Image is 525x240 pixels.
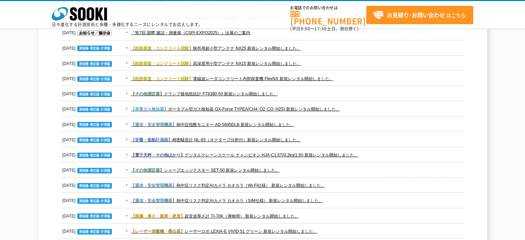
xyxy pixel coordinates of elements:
[131,92,278,96] a: 【その他測定器】クランプ接地抵抗計 FT6380-50 新規レンタル開始しました。
[314,26,327,32] span: 17:30
[131,153,185,157] span: 【電子天秤・その他はかり】
[77,107,112,112] img: 測量機・測定器・計測器
[131,183,325,188] a: 【通信・安全管理機器】熱中症リスク判定AIカメラ カオカラ（Wi-Fi仕様） 新規レンタル開始しました。
[77,30,112,36] img: お知らせ
[62,86,114,98] dt: [DATE]
[290,6,366,10] span: お電話でのお問い合わせは
[62,56,114,68] dt: [DATE]
[77,213,112,219] img: 測量機・測定器・計測器
[131,198,176,203] span: 【通信・安全管理機器】
[52,22,203,27] p: 日々進化する計測技術と多種・多様化するニーズにレンタルでお応えします。
[131,229,317,234] a: 【レーザー測量機・墨出器】レーザーロボ LEXIA-E VIVID 51 グリーン 新規レンタル開始しました。
[131,137,301,142] a: 【音響・振動計測器】精密騒音計 NL-63（オクターブ分析付）新規レンタル開始しました。
[77,168,112,173] img: 測量機・測定器・計測器
[131,107,168,112] span: 【有害ガス検知器】
[62,193,114,205] dt: [DATE]
[62,209,114,220] dt: [DATE]
[77,183,112,189] img: 測量機・測定器・計測器
[131,76,333,81] a: 【鉄筋探査・コンクリート試験】電磁波レーダコンクリート内部探査機 FlexNX 新規レンタル開始しました。
[290,26,359,32] span: (平日 ～ 土日、祝日除く)
[131,214,185,219] span: 【探傷・厚さ・膜厚・硬度】
[77,153,112,158] img: 測量機・測定器・計測器
[62,71,114,83] dt: [DATE]
[77,92,112,97] img: 測量機・測定器・計測器
[131,30,250,35] a: 『第7回 国際 建設・測量展（CSPI-EXPO2025）』出展のご案内
[301,26,310,32] span: 8:50
[62,117,114,129] dt: [DATE]
[131,46,301,51] a: 【鉄筋探査・コンクリート試験】狭所用超小型アンテナ NX25 新規レンタル開始しました。
[131,107,340,112] a: 【有害ガス検知器】ポータブル型ガス検知器 GX-Force TYPEA(CH4･O2･CO･H2S) 新規レンタル開始しました。
[62,163,114,174] dt: [DATE]
[62,224,114,236] dt: [DATE]
[131,168,280,173] a: 【その他測定器】シャープエッジテスター SET-50 新規レンタル開始しました。
[131,229,185,234] span: 【レーザー測量機・墨出器】
[77,137,112,143] img: 測量機・測定器・計測器
[373,10,466,20] span: はこちら
[77,76,112,82] img: 測量機・測定器・計測器
[387,11,445,19] strong: お見積り･お問い合わせ
[62,41,114,52] dt: [DATE]
[131,76,193,81] span: 【鉄筋探査・コンクリート試験】
[77,46,112,51] img: 測量機・測定器・計測器
[62,147,114,159] dt: [DATE]
[366,6,473,24] a: お見積り･お問い合わせはこちら
[131,46,193,51] span: 【鉄筋探査・コンクリート試験】
[131,137,172,142] span: 【音響・振動計測器】
[131,183,176,188] span: 【通信・安全管理機器】
[290,11,366,25] a: [PHONE_NUMBER]
[131,198,323,203] a: 【通信・安全管理機器】熱中症リスク判定AIカメラ カオカラ（SIM仕様） 新規レンタル開始しました。
[131,122,294,127] a: 【通信・安全管理機器】熱中症指数モニター AD-5695DLB 新規レンタル開始しました。
[77,229,112,234] img: 測量機・測定器・計測器
[62,132,114,144] dt: [DATE]
[77,61,112,67] img: 測量機・測定器・計測器
[131,214,299,219] a: 【探傷・厚さ・膜厚・硬度】超音波厚さ計 TI-70K（薄物用） 新規レンタル開始しました。
[131,61,301,66] a: 【鉄筋探査・コンクリート試験】高深度用小型アンテナ NX15 新規レンタル開始しました。
[62,178,114,190] dt: [DATE]
[131,122,176,127] span: 【通信・安全管理機器】
[131,92,164,96] span: 【その他測定器】
[131,61,193,66] span: 【鉄筋探査・コンクリート試験】
[62,102,114,113] dt: [DATE]
[131,168,164,173] span: 【その他測定器】
[131,153,358,157] a: 【電子天秤・その他はかり】デジタルクレーンスケール チャンピオン HJA-C1.5T(0.2kg/1.5t) 新規レンタル開始しました。
[77,122,112,127] img: 測量機・測定器・計測器
[77,198,112,204] img: 測量機・測定器・計測器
